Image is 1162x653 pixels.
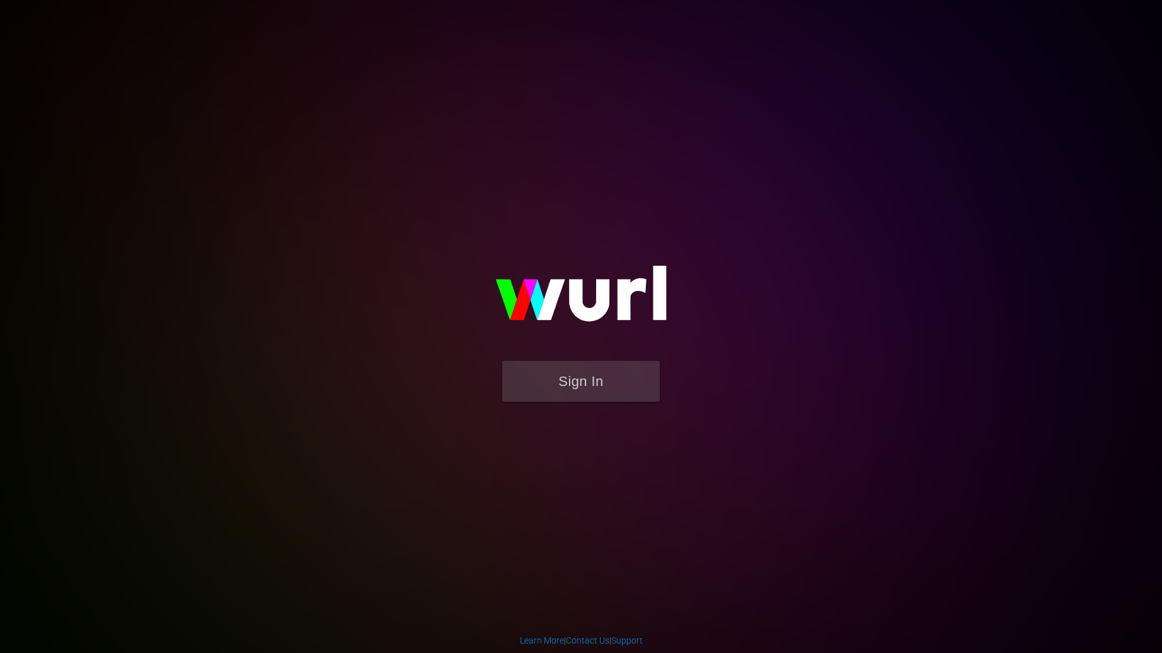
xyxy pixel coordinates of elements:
button: Sign In [502,361,660,402]
a: Support [611,635,643,645]
img: wurl-logo-on-black-223613ac3d8ba8fe6dc639794a292ebdb59501304c7dfd60c99c58986ef67473.svg [455,239,707,361]
a: Contact Us [566,635,609,645]
div: | | [520,634,643,647]
a: Learn More [520,635,564,645]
